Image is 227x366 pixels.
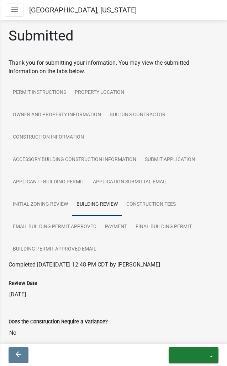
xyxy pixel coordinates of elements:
a: [GEOGRAPHIC_DATA], [US_STATE] [29,3,137,17]
i: arrow_back [14,350,23,359]
label: Does the Construction Require a Variance? [9,319,108,324]
a: Building Review [72,193,122,216]
label: Review Date [9,281,37,286]
button: arrow_back [9,347,28,363]
a: Submit Application [141,149,199,171]
i: menu [10,5,19,14]
div: Thank you for submitting your information. You may view the submitted information on the tabs below. [9,59,218,76]
a: Building Permit Approved Email [9,238,101,261]
a: Payment [101,216,131,238]
a: Construction Fees [122,193,180,216]
span: Completed [DATE][DATE] 12:48 PM CDT by [PERSON_NAME] [9,261,160,268]
a: Final Building Permit [131,216,196,238]
a: Building Contractor [105,104,170,127]
a: Applicant - Building Permit [9,171,89,194]
a: Accessory Building Construction Information [9,149,141,171]
i: exit [174,350,208,359]
a: Owner and Property Information [9,104,105,127]
a: Construction Information [9,126,88,149]
a: Initial Zoning Review [9,193,72,216]
a: Permit Instructions [9,81,70,104]
h1: Submitted [9,27,74,44]
a: Application Submittal Email [89,171,171,194]
button: menu [6,4,23,17]
a: Property Location [70,81,128,104]
a: Email Building Permit Approved [9,216,101,238]
button: exit [169,347,218,363]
